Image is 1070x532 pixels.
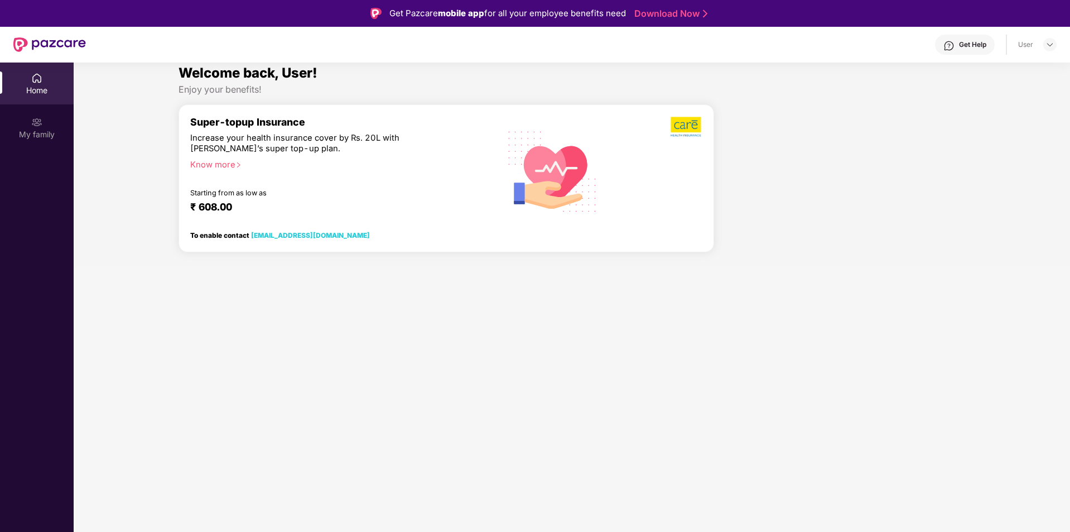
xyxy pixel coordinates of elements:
[1045,40,1054,49] img: svg+xml;base64,PHN2ZyBpZD0iRHJvcGRvd24tMzJ4MzIiIHhtbG5zPSJodHRwOi8vd3d3LnczLm9yZy8yMDAwL3N2ZyIgd2...
[179,84,966,95] div: Enjoy your benefits!
[703,8,707,20] img: Stroke
[190,231,370,239] div: To enable contact
[370,8,382,19] img: Logo
[190,189,442,196] div: Starting from as low as
[959,40,986,49] div: Get Help
[251,231,370,239] a: [EMAIL_ADDRESS][DOMAIN_NAME]
[499,117,606,225] img: svg+xml;base64,PHN2ZyB4bWxucz0iaHR0cDovL3d3dy53My5vcmcvMjAwMC9zdmciIHhtbG5zOnhsaW5rPSJodHRwOi8vd3...
[31,73,42,84] img: svg+xml;base64,PHN2ZyBpZD0iSG9tZSIgeG1sbnM9Imh0dHA6Ly93d3cudzMub3JnLzIwMDAvc3ZnIiB3aWR0aD0iMjAiIG...
[1018,40,1033,49] div: User
[13,37,86,52] img: New Pazcare Logo
[190,133,441,155] div: Increase your health insurance cover by Rs. 20L with [PERSON_NAME]’s super top-up plan.
[671,116,702,137] img: b5dec4f62d2307b9de63beb79f102df3.png
[235,162,242,168] span: right
[943,40,955,51] img: svg+xml;base64,PHN2ZyBpZD0iSGVscC0zMngzMiIgeG1sbnM9Imh0dHA6Ly93d3cudzMub3JnLzIwMDAvc3ZnIiB3aWR0aD...
[190,116,489,128] div: Super-topup Insurance
[31,117,42,128] img: svg+xml;base64,PHN2ZyB3aWR0aD0iMjAiIGhlaWdodD0iMjAiIHZpZXdCb3g9IjAgMCAyMCAyMCIgZmlsbD0ibm9uZSIgeG...
[389,7,626,20] div: Get Pazcare for all your employee benefits need
[190,201,478,214] div: ₹ 608.00
[179,65,317,81] span: Welcome back, User!
[438,8,484,18] strong: mobile app
[190,160,483,167] div: Know more
[634,8,704,20] a: Download Now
